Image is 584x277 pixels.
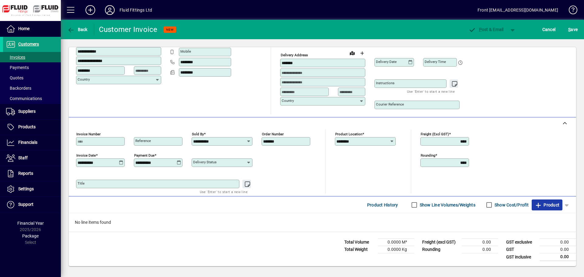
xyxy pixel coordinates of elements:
app-page-header-button: Back [61,24,94,35]
mat-hint: Use 'Enter' to start a new line [200,188,248,195]
span: Product [535,200,559,210]
mat-label: Product location [335,132,362,136]
a: Reports [3,166,61,181]
span: S [568,27,571,32]
a: Home [3,21,61,36]
td: 0.00 [462,246,498,253]
div: Customer Invoice [99,25,158,34]
div: No line items found [69,213,576,232]
label: Show Line Volumes/Weights [419,202,475,208]
td: 0.00 [540,239,576,246]
mat-label: Courier Reference [376,102,404,106]
mat-label: Delivery date [376,60,397,64]
button: Cancel [541,24,557,35]
mat-label: Delivery time [425,60,446,64]
mat-label: Freight (excl GST) [421,132,449,136]
span: Financials [18,140,37,145]
button: Post & Email [465,24,507,35]
button: Product History [365,199,401,210]
button: Product [532,199,562,210]
label: Show Cost/Profit [493,202,529,208]
td: 0.0000 Kg [378,246,414,253]
a: Quotes [3,73,61,83]
td: GST inclusive [503,253,540,261]
span: Support [18,202,33,207]
mat-label: Title [78,181,85,185]
span: Backorders [6,86,31,91]
td: Freight (excl GST) [419,239,462,246]
td: 0.00 [462,239,498,246]
span: Settings [18,186,34,191]
button: Back [66,24,89,35]
span: NEW [166,28,174,32]
span: ave [568,25,578,34]
mat-label: Sold by [192,132,204,136]
mat-label: Invoice number [76,132,101,136]
span: ost & Email [468,27,504,32]
span: Quotes [6,75,23,80]
span: Home [18,26,30,31]
span: Back [67,27,88,32]
td: Total Weight [341,246,378,253]
span: P [479,27,482,32]
span: Invoices [6,55,25,60]
div: Fluid Fittings Ltd [120,5,152,15]
a: Settings [3,182,61,197]
mat-label: Country [282,99,294,103]
a: Invoices [3,52,61,62]
div: Front [EMAIL_ADDRESS][DOMAIN_NAME] [478,5,558,15]
a: Backorders [3,83,61,93]
a: Support [3,197,61,212]
td: GST [503,246,540,253]
span: Package [22,234,39,238]
td: 0.00 [540,246,576,253]
mat-label: Payment due [134,153,155,158]
td: Rounding [419,246,462,253]
td: Total Volume [341,239,378,246]
span: Products [18,124,36,129]
span: Cancel [542,25,556,34]
mat-label: Invoice date [76,153,96,158]
td: 0.00 [540,253,576,261]
mat-label: Country [78,77,90,81]
mat-label: Reference [135,139,151,143]
button: Add [81,5,100,16]
span: Product History [367,200,398,210]
a: Payments [3,62,61,73]
td: 0.0000 M³ [378,239,414,246]
button: Save [567,24,579,35]
button: Profile [100,5,120,16]
a: Products [3,119,61,135]
mat-hint: Use 'Enter' to start a new line [407,88,455,95]
mat-label: Delivery status [193,160,217,164]
a: View on map [347,48,357,58]
a: Communications [3,93,61,104]
span: Customers [18,42,39,47]
mat-label: Order number [262,132,284,136]
a: Financials [3,135,61,150]
a: Suppliers [3,104,61,119]
button: Choose address [357,48,367,58]
span: Reports [18,171,33,176]
span: Financial Year [17,221,44,226]
span: Staff [18,155,28,160]
span: Suppliers [18,109,36,114]
mat-label: Mobile [180,49,191,54]
mat-label: Rounding [421,153,435,158]
a: Staff [3,151,61,166]
span: Payments [6,65,29,70]
span: Communications [6,96,42,101]
mat-label: Instructions [376,81,395,85]
td: GST exclusive [503,239,540,246]
a: Knowledge Base [564,1,576,21]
